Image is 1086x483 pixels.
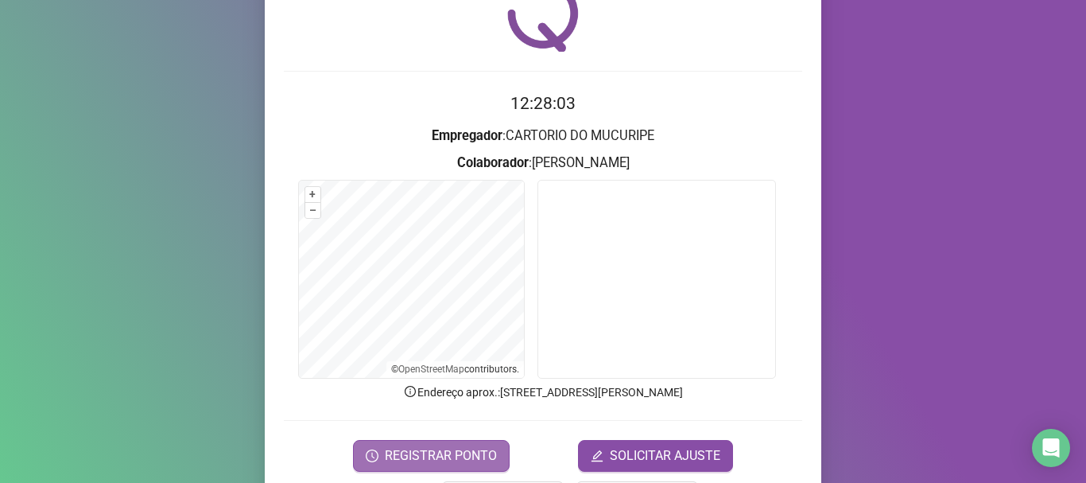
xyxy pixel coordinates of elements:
[391,364,519,375] li: © contributors.
[610,446,720,465] span: SOLICITAR AJUSTE
[578,440,733,472] button: editSOLICITAR AJUSTE
[398,364,464,375] a: OpenStreetMap
[305,187,320,202] button: +
[403,384,417,399] span: info-circle
[284,153,802,173] h3: : [PERSON_NAME]
[1032,429,1070,467] div: Open Intercom Messenger
[284,384,802,401] p: Endereço aprox. : [STREET_ADDRESS][PERSON_NAME]
[457,155,529,170] strong: Colaborador
[353,440,510,472] button: REGISTRAR PONTO
[432,128,502,143] strong: Empregador
[284,126,802,146] h3: : CARTORIO DO MUCURIPE
[305,203,320,218] button: –
[366,450,378,462] span: clock-circle
[385,446,497,465] span: REGISTRAR PONTO
[510,94,576,113] time: 12:28:03
[591,450,603,462] span: edit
